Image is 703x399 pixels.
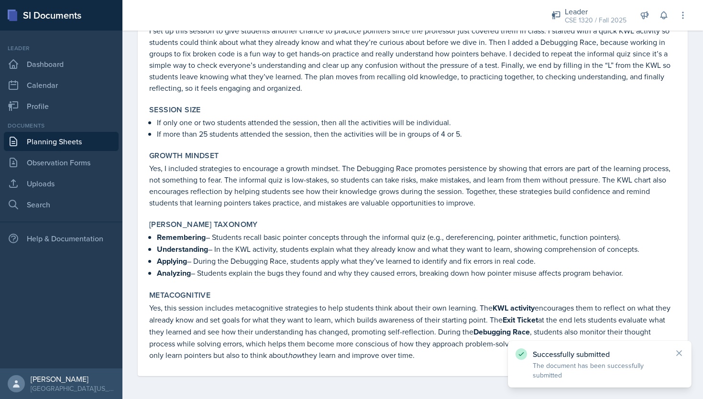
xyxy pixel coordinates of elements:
[157,244,208,255] strong: Understanding
[157,268,191,279] strong: Analyzing
[157,232,206,243] strong: Remembering
[565,6,626,17] div: Leader
[493,302,535,313] strong: KWL activity
[31,374,115,384] div: [PERSON_NAME]
[149,105,201,115] label: Session Size
[157,117,676,128] p: If only one or two students attended the session, then all the activities will be individual.
[473,326,530,337] strong: Debugging Race
[157,267,676,279] p: – Students explain the bugs they found and why they caused errors, breaking down how pointer misu...
[149,291,210,300] label: Metacognitive
[4,54,119,74] a: Dashboard
[288,350,302,360] em: how
[565,15,626,25] div: CSE 1320 / Fall 2025
[157,255,676,267] p: – During the Debugging Race, students apply what they’ve learned to identify and fix errors in re...
[4,229,119,248] div: Help & Documentation
[31,384,115,393] div: [GEOGRAPHIC_DATA][US_STATE]
[4,153,119,172] a: Observation Forms
[149,25,676,94] p: I set up this session to give students another chance to practice pointers since the professor ju...
[149,220,258,229] label: [PERSON_NAME] Taxonomy
[4,121,119,130] div: Documents
[157,256,187,267] strong: Applying
[149,162,676,208] p: Yes, I included strategies to encourage a growth mindset. The Debugging Race promotes persistence...
[157,128,676,140] p: If more than 25 students attended the session, then the activities will be in groups of 4 or 5.
[4,195,119,214] a: Search
[4,132,119,151] a: Planning Sheets
[4,174,119,193] a: Uploads
[4,44,119,53] div: Leader
[149,302,676,361] p: Yes, this session includes metacognitive strategies to help students think about their own learni...
[157,231,676,243] p: – Students recall basic pointer concepts through the informal quiz (e.g., dereferencing, pointer ...
[4,97,119,116] a: Profile
[4,75,119,95] a: Calendar
[149,151,219,161] label: Growth Mindset
[157,243,676,255] p: – In the KWL activity, students explain what they already know and what they want to learn, showi...
[533,361,667,380] p: The document has been successfully submitted
[533,349,667,359] p: Successfully submitted
[503,314,538,325] strong: Exit Ticket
